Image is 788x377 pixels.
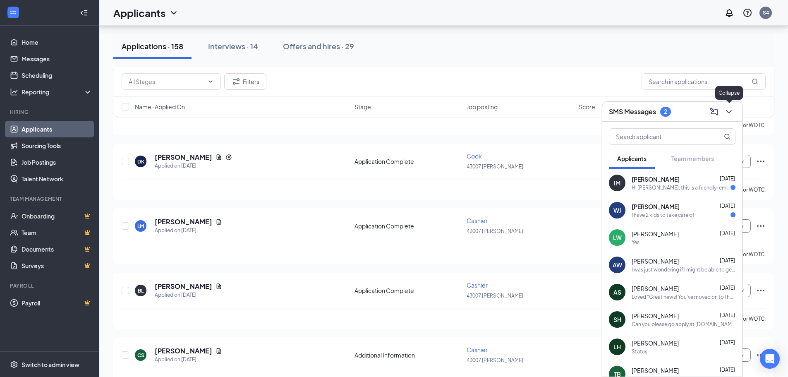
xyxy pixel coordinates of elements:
[467,103,498,111] span: Job posting
[155,282,212,291] h5: [PERSON_NAME]
[756,286,766,295] svg: Ellipses
[225,154,232,161] svg: Reapply
[22,137,92,154] a: Sourcing Tools
[10,282,91,289] div: Payroll
[113,6,165,20] h1: Applicants
[216,283,222,290] svg: Document
[720,312,735,318] span: [DATE]
[155,226,222,235] div: Applied on [DATE]
[632,239,640,246] div: Yes
[467,281,488,289] span: Cashier
[10,360,18,369] svg: Settings
[155,153,212,162] h5: [PERSON_NAME]
[724,133,731,140] svg: MagnifyingGlass
[22,50,92,67] a: Messages
[22,241,92,257] a: DocumentsCrown
[632,348,647,355] div: Status
[208,41,258,51] div: Interviews · 14
[354,222,462,230] div: Application Complete
[632,202,680,211] span: [PERSON_NAME]
[467,163,523,170] span: 43007 [PERSON_NAME]
[354,286,462,295] div: Application Complete
[707,105,721,118] button: ComposeMessage
[720,257,735,264] span: [DATE]
[137,223,144,230] div: LM
[756,221,766,231] svg: Ellipses
[632,293,735,300] div: Loved “Great news! You've moved on to the next stage of the application. We have a few additional...
[10,195,91,202] div: Team Management
[467,217,488,224] span: Cashier
[354,157,462,166] div: Application Complete
[283,41,354,51] div: Offers and hires · 29
[216,219,222,225] svg: Document
[756,350,766,360] svg: Ellipses
[135,103,185,111] span: Name · Applied On
[216,348,222,354] svg: Document
[155,291,222,299] div: Applied on [DATE]
[720,175,735,182] span: [DATE]
[207,78,214,85] svg: ChevronDown
[715,86,743,100] div: Collapse
[169,8,179,18] svg: ChevronDown
[720,203,735,209] span: [DATE]
[720,230,735,236] span: [DATE]
[231,77,241,86] svg: Filter
[632,184,731,191] div: Hi [PERSON_NAME], this is a friendly reminder. To move forward with your application for [PERSON_...
[22,360,79,369] div: Switch to admin view
[617,155,647,162] span: Applicants
[632,230,679,238] span: [PERSON_NAME]
[671,155,714,162] span: Team members
[752,78,758,85] svg: MagnifyingGlass
[22,34,92,50] a: Home
[10,108,91,115] div: Hiring
[613,315,621,324] div: SH
[632,284,679,293] span: [PERSON_NAME]
[155,346,212,355] h5: [PERSON_NAME]
[579,103,595,111] span: Score
[722,105,735,118] button: ChevronDown
[756,156,766,166] svg: Ellipses
[155,217,212,226] h5: [PERSON_NAME]
[22,295,92,311] a: PayrollCrown
[467,357,523,363] span: 43007 [PERSON_NAME]
[129,77,204,86] input: All Stages
[632,211,695,219] div: I have 2 kids to take care of
[22,154,92,170] a: Job Postings
[720,285,735,291] span: [DATE]
[613,288,621,296] div: AS
[632,312,679,320] span: [PERSON_NAME]
[138,287,144,294] div: BL
[354,103,371,111] span: Stage
[613,261,622,269] div: AW
[137,158,144,165] div: DK
[664,108,667,115] div: 2
[720,339,735,346] span: [DATE]
[632,266,735,273] div: I was just wondering if I might be able to get a status update on my application...
[724,8,734,18] svg: Notifications
[609,107,656,116] h3: SMS Messages
[467,293,523,299] span: 43007 [PERSON_NAME]
[216,154,222,161] svg: Document
[22,170,92,187] a: Talent Network
[614,179,620,187] div: IM
[137,352,144,359] div: CS
[632,339,679,347] span: [PERSON_NAME]
[22,208,92,224] a: OnboardingCrown
[22,224,92,241] a: TeamCrown
[720,367,735,373] span: [DATE]
[467,152,482,160] span: Cook
[613,343,621,351] div: LH
[632,321,735,328] div: Can you please go apply at [DOMAIN_NAME] so we can proceed with your hiring process! Let me know ...
[613,206,621,214] div: WJ
[724,107,734,117] svg: ChevronDown
[10,88,18,96] svg: Analysis
[155,355,222,364] div: Applied on [DATE]
[22,88,93,96] div: Reporting
[609,129,707,144] input: Search applicant
[642,73,766,90] input: Search in applications
[122,41,183,51] div: Applications · 158
[467,346,488,353] span: Cashier
[80,9,88,17] svg: Collapse
[224,73,266,90] button: Filter Filters
[22,257,92,274] a: SurveysCrown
